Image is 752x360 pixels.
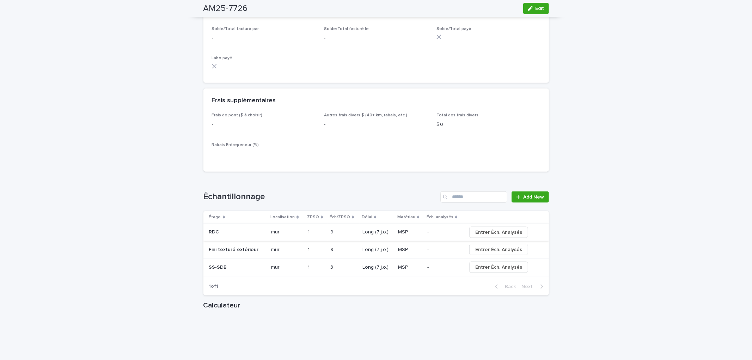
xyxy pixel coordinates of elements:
[427,263,430,270] p: -
[203,224,549,241] tr: RDCRDC murmur 11 99 Long (7 j.o.)MSPMSP -- Entrer Éch. Analysés
[270,213,295,221] p: Localisation
[330,245,335,253] p: 9
[398,263,409,270] p: MSP
[212,27,259,31] span: Solde/Total facturé par
[212,143,259,147] span: Rabais Entrepeneur (%)
[398,228,409,235] p: MSP
[523,3,549,14] button: Edit
[212,56,233,60] span: Labo payé
[427,228,430,235] p: -
[427,245,430,253] p: -
[307,213,319,221] p: ZPSO
[324,35,428,42] p: -
[362,229,392,235] p: Long (7 j.o.)
[475,229,522,236] span: Entrer Éch. Analysés
[212,97,276,105] h2: Frais supplémentaires
[362,213,372,221] p: Délai
[209,263,228,270] p: SS-SDB
[436,113,478,117] span: Total des frais divers
[398,245,409,253] p: MSP
[330,228,335,235] p: 9
[536,6,544,11] span: Edit
[524,195,544,200] span: Add New
[469,244,528,255] button: Entrer Éch. Analysés
[475,264,522,271] span: Entrer Éch. Analysés
[203,241,549,258] tr: Fini texturé extérieurFini texturé extérieur murmur 11 99 Long (7 j.o.)MSPMSP -- Entrer Éch. Anal...
[212,35,316,42] p: -
[203,301,549,310] h1: Calculateur
[522,284,537,289] span: Next
[308,228,311,235] p: 1
[519,283,549,290] button: Next
[271,228,281,235] p: mur
[203,278,224,295] p: 1 of 1
[203,192,438,202] h1: Échantillonnage
[203,4,248,14] h2: AM25-7726
[330,263,335,270] p: 3
[209,245,260,253] p: Fini texturé extérieur
[330,213,350,221] p: Éch/ZPSO
[271,263,281,270] p: mur
[469,262,528,273] button: Entrer Éch. Analysés
[436,27,471,31] span: Solde/Total payé
[489,283,519,290] button: Back
[324,121,428,128] p: -
[212,113,263,117] span: Frais de pont ($ à choisir)
[209,228,221,235] p: RDC
[212,150,316,158] p: -
[203,258,549,276] tr: SS-SDBSS-SDB murmur 11 33 Long (7 j.o.)MSPMSP -- Entrer Éch. Analysés
[271,245,281,253] p: mur
[512,191,549,203] a: Add New
[324,27,369,31] span: Solde/Total facturé le
[440,191,507,203] input: Search
[397,213,415,221] p: Matériau
[469,227,528,238] button: Entrer Éch. Analysés
[209,213,221,221] p: Étage
[308,263,311,270] p: 1
[362,264,392,270] p: Long (7 j.o.)
[501,284,516,289] span: Back
[324,113,407,117] span: Autres frais divers $ (40+ km, rabais, etc.)
[212,121,316,128] p: -
[427,213,453,221] p: Éch. analysés
[308,245,311,253] p: 1
[362,247,392,253] p: Long (7 j.o.)
[436,121,540,128] p: $ 0
[475,246,522,253] span: Entrer Éch. Analysés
